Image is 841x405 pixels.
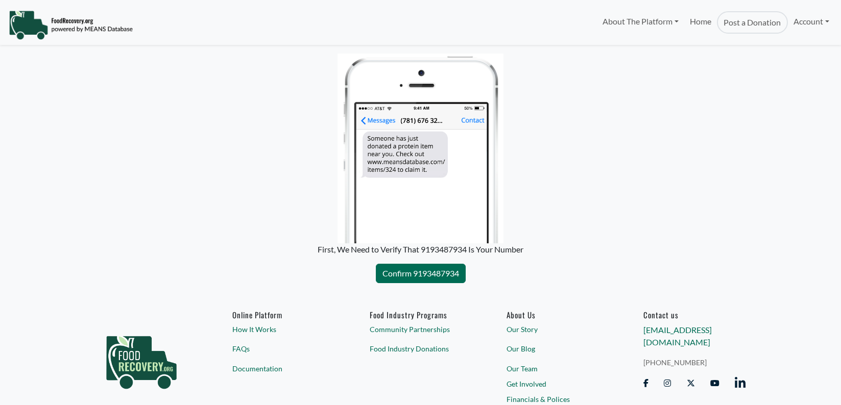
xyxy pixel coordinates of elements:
a: Food Industry Donations [370,343,472,354]
a: Post a Donation [717,11,787,34]
a: Our Story [507,324,609,335]
a: Get Involved [507,378,609,389]
a: Our Blog [507,343,609,354]
img: NavigationLogo_FoodRecovery-91c16205cd0af1ed486a0f1a7774a6544ea792ac00100771e7dd3ec7c0e58e41.png [9,10,133,40]
a: Community Partnerships [370,324,472,335]
a: [PHONE_NUMBER] [643,357,746,368]
img: sms_notif_screenshot-93c417e9a42c77491520fc9ee9df3c8e8b76c7ce81e59377c19a01e2b2effc70.png [338,54,503,243]
h6: Food Industry Programs [370,310,472,319]
button: Confirm 9193487934 [376,264,466,283]
a: Documentation [232,363,334,374]
p: First, We Need to Verify That 9193487934 Is Your Number [255,243,586,256]
a: How It Works [232,324,334,335]
a: [EMAIL_ADDRESS][DOMAIN_NAME] [643,325,712,347]
a: Home [684,11,717,34]
a: Account [788,11,835,32]
h6: Contact us [643,310,746,319]
h6: Online Platform [232,310,334,319]
a: FAQs [232,343,334,354]
a: About The Platform [596,11,684,32]
a: Our Team [507,363,609,374]
a: About Us [507,310,609,319]
a: Financials & Polices [507,394,609,404]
